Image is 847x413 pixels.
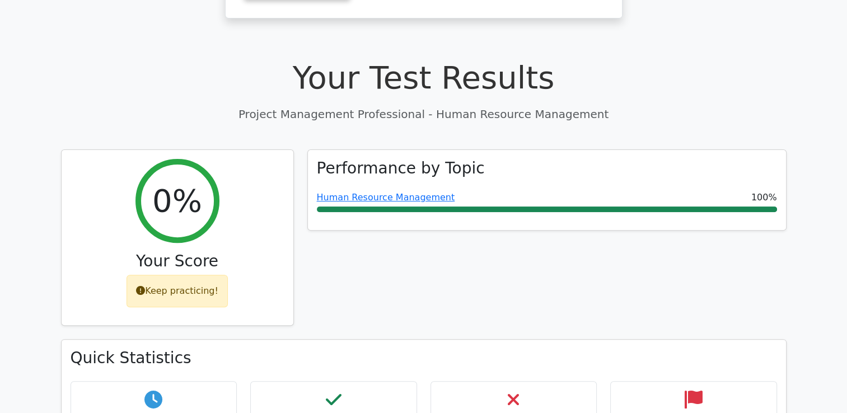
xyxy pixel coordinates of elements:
[127,275,228,307] div: Keep practicing!
[71,252,284,271] h3: Your Score
[61,59,787,96] h1: Your Test Results
[152,182,202,219] h2: 0%
[61,106,787,123] p: Project Management Professional - Human Resource Management
[317,192,455,203] a: Human Resource Management
[751,191,777,204] span: 100%
[71,349,777,368] h3: Quick Statistics
[317,159,485,178] h3: Performance by Topic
